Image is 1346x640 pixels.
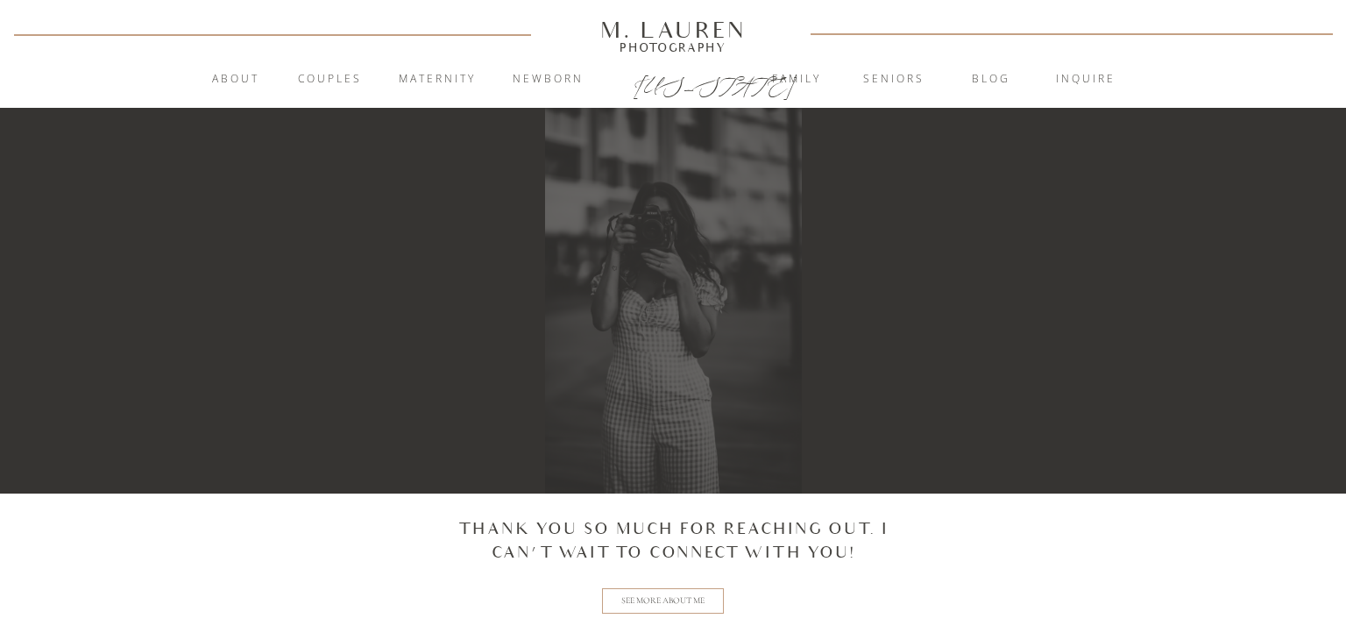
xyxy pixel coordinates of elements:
a: inquire [1038,71,1133,89]
a: Newborn [500,71,595,89]
p: Thank you so much for reaching out. I can't wait to connect with you! [440,517,907,577]
a: blog [944,71,1038,89]
a: See more about me [620,594,706,608]
a: M. Lauren [548,20,798,39]
a: Maternity [390,71,485,89]
a: Couples [282,71,377,89]
a: [US_STATE] [634,72,713,93]
a: Seniors [847,71,941,89]
a: Family [749,71,844,89]
a: About [202,71,269,89]
a: Photography [592,43,754,52]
